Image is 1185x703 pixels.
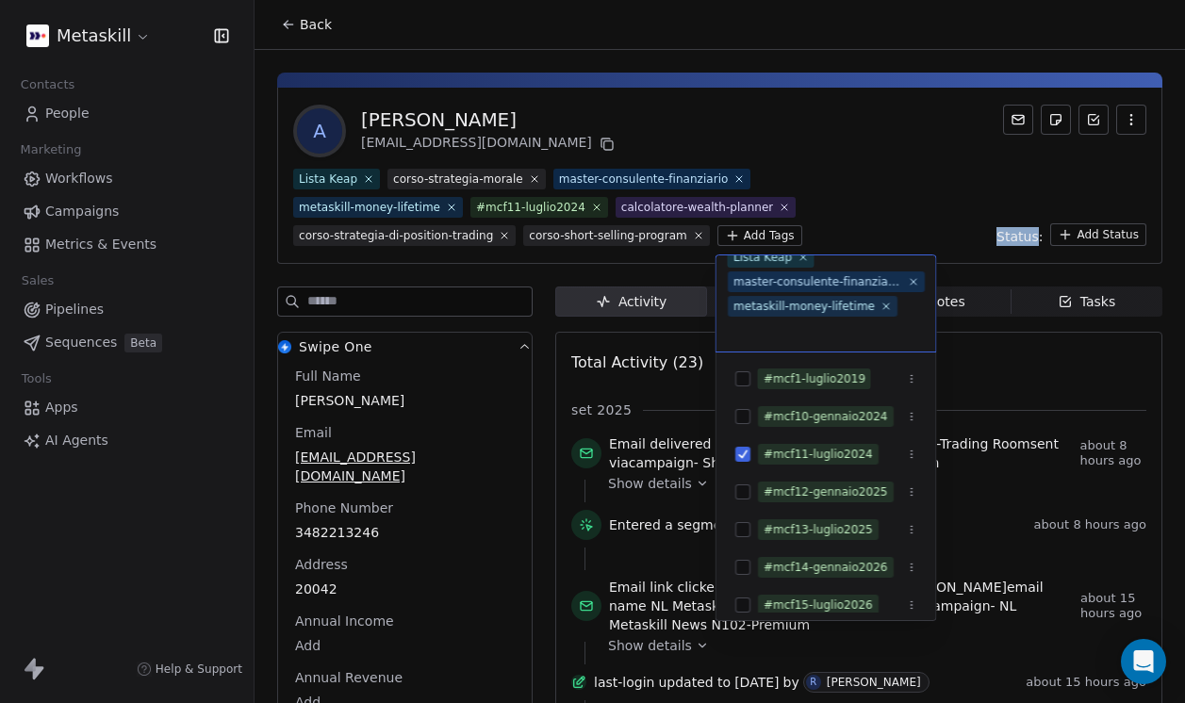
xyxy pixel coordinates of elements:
[764,597,873,613] div: #mcf15-luglio2026
[764,370,865,387] div: #mcf1-luglio2019
[764,446,873,463] div: #mcf11-luglio2024
[733,298,875,315] div: metaskill-money-lifetime
[764,521,873,538] div: #mcf13-luglio2025
[764,559,888,576] div: #mcf14-gennaio2026
[733,273,902,290] div: master-consulente-finanziario
[764,483,888,500] div: #mcf12-gennaio2025
[733,249,792,266] div: Lista Keap
[764,408,888,425] div: #mcf10-gennaio2024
